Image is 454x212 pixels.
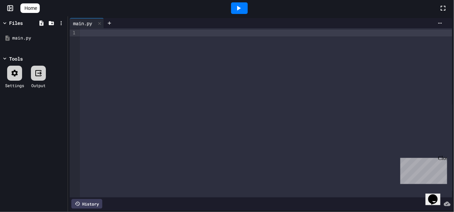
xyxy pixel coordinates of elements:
div: Tools [9,55,23,62]
span: Home [24,5,37,12]
div: main.py [70,18,104,28]
div: main.py [70,20,95,27]
div: History [71,199,102,209]
a: Home [20,3,40,13]
div: Settings [5,82,24,88]
div: Chat with us now!Close [3,3,47,43]
div: Files [9,19,23,27]
div: 1 [70,30,76,36]
iframe: chat widget [425,185,447,205]
iframe: chat widget [398,155,447,184]
div: main.py [12,35,65,42]
div: Output [31,82,46,88]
